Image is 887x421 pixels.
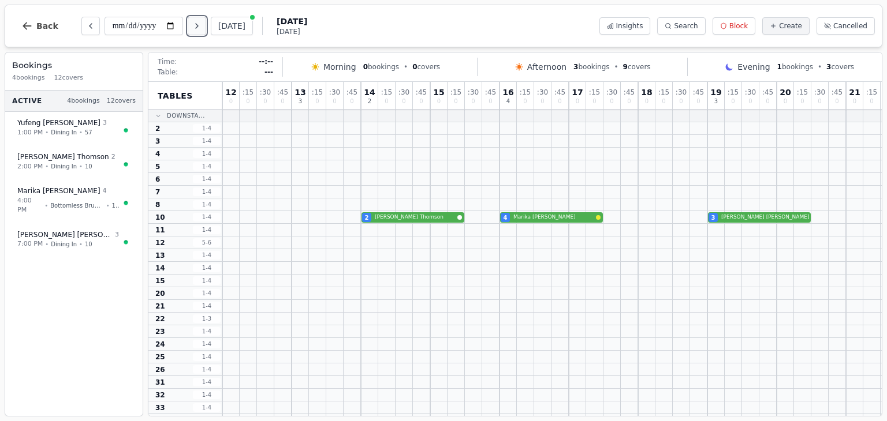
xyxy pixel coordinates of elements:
span: 9 [623,63,628,71]
span: • [45,162,49,171]
span: Insights [616,21,643,31]
span: 19 [710,88,721,96]
span: bookings [777,62,813,72]
span: • [44,201,48,210]
span: 1 - 4 [193,352,221,361]
button: [PERSON_NAME] Thomson22:00 PM•Dining In•10 [10,146,138,178]
span: 0 [748,99,752,104]
span: 10 [155,213,165,222]
span: --:-- [259,57,273,66]
span: 3 [103,118,107,128]
span: 12 [225,88,236,96]
span: Search [674,21,698,31]
span: : 30 [745,89,756,96]
span: : 45 [693,89,704,96]
span: Yufeng [PERSON_NAME] [17,118,100,127]
span: 31 [155,378,165,387]
span: : 45 [277,89,288,96]
span: 0 [679,99,683,104]
span: 1 - 4 [193,365,221,374]
span: 2 [111,152,115,162]
span: 10 [112,201,119,210]
span: Morning [323,61,356,73]
span: 4:00 PM [17,196,42,215]
span: 1:00 PM [17,128,43,138]
span: 10 [85,162,92,171]
span: • [45,240,49,249]
button: Next day [188,17,206,35]
span: 57 [85,128,92,137]
button: [PERSON_NAME] [PERSON_NAME]37:00 PM•Dining In•10 [10,224,138,255]
span: 10 [85,240,92,249]
span: covers [412,62,440,72]
button: Block [713,17,755,35]
span: 20 [155,289,165,298]
span: : 15 [728,89,739,96]
span: 1 - 4 [193,137,221,145]
span: 0 [645,99,649,104]
span: 0 [333,99,336,104]
span: : 15 [312,89,323,96]
span: • [614,62,618,72]
span: : 15 [243,89,254,96]
span: 0 [818,99,821,104]
span: --- [264,67,273,77]
span: 1 - 4 [193,225,221,234]
span: 2 [368,99,371,104]
span: Marika [PERSON_NAME] [513,213,594,221]
span: 5 - 6 [193,238,221,247]
span: Dining In [51,240,77,249]
span: 0 [610,99,613,104]
span: 0 [731,99,735,104]
span: 3 [826,63,831,71]
span: 20 [780,88,791,96]
span: 0 [350,99,353,104]
span: 0 [627,99,631,104]
span: Afternoon [527,61,567,73]
span: Marika [PERSON_NAME] [17,186,100,196]
span: 11 [155,225,165,235]
span: 0 [385,99,388,104]
span: [PERSON_NAME] [PERSON_NAME] [721,213,809,221]
span: • [45,128,49,137]
span: 0 [437,99,441,104]
span: 2 [365,213,369,222]
span: : 15 [797,89,808,96]
span: : 45 [762,89,773,96]
span: 3 [573,63,578,71]
span: 3 [115,230,119,240]
span: 0 [229,99,233,104]
span: Active [12,96,42,106]
span: 4 [103,186,107,196]
span: : 15 [866,89,877,96]
span: 0 [246,99,249,104]
span: Create [779,21,802,31]
span: 0 [419,99,423,104]
span: Bottomless Brunch [50,201,103,210]
span: 0 [454,99,457,104]
span: 1 - 4 [193,200,221,209]
span: 18 [641,88,652,96]
button: [DATE] [211,17,253,35]
span: 4 bookings [12,73,45,83]
span: : 15 [520,89,531,96]
span: 32 [155,390,165,400]
span: 0 [800,99,804,104]
span: Dining In [51,162,77,171]
span: 3 [711,213,715,222]
span: 22 [155,314,165,324]
span: 1 - 4 [193,175,221,183]
span: 21 [155,302,165,311]
span: 0 [558,99,561,104]
span: 21 [849,88,860,96]
span: Dining In [51,128,77,137]
span: 3 [299,99,302,104]
span: 24 [155,340,165,349]
span: 0 [541,99,544,104]
span: 1 - 4 [193,187,221,196]
span: [PERSON_NAME] Thomson [375,213,455,221]
span: • [79,162,83,171]
span: 0 [784,99,787,104]
span: bookings [363,62,399,72]
span: 0 [489,99,492,104]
